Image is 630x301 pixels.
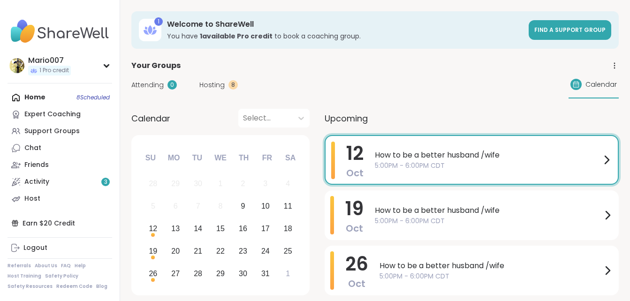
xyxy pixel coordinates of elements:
[171,245,180,257] div: 20
[210,148,231,168] div: We
[9,58,24,73] img: Mario007
[348,277,365,290] span: Oct
[278,263,298,284] div: Choose Saturday, November 1st, 2025
[233,196,253,217] div: Choose Thursday, October 9th, 2025
[171,177,180,190] div: 29
[196,200,200,212] div: 7
[24,143,41,153] div: Chat
[216,267,225,280] div: 29
[166,241,186,261] div: Choose Monday, October 20th, 2025
[8,106,112,123] a: Expert Coaching
[56,283,92,290] a: Redeem Code
[255,219,275,239] div: Choose Friday, October 17th, 2025
[8,263,31,269] a: Referrals
[280,148,301,168] div: Sa
[143,241,163,261] div: Choose Sunday, October 19th, 2025
[255,263,275,284] div: Choose Friday, October 31st, 2025
[194,267,202,280] div: 28
[211,241,231,261] div: Choose Wednesday, October 22nd, 2025
[239,222,247,235] div: 16
[219,200,223,212] div: 8
[142,173,299,285] div: month 2025-10
[104,178,107,186] span: 3
[284,200,292,212] div: 11
[143,263,163,284] div: Choose Sunday, October 26th, 2025
[24,160,49,170] div: Friends
[284,222,292,235] div: 18
[167,80,177,90] div: 0
[278,219,298,239] div: Choose Saturday, October 18th, 2025
[166,263,186,284] div: Choose Monday, October 27th, 2025
[241,200,245,212] div: 9
[24,194,40,203] div: Host
[375,161,601,171] span: 5:00PM - 6:00PM CDT
[261,200,270,212] div: 10
[149,177,157,190] div: 28
[233,263,253,284] div: Choose Thursday, October 30th, 2025
[131,80,164,90] span: Attending
[278,241,298,261] div: Choose Saturday, October 25th, 2025
[143,219,163,239] div: Choose Sunday, October 12th, 2025
[219,177,223,190] div: 1
[166,196,186,217] div: Not available Monday, October 6th, 2025
[375,216,602,226] span: 5:00PM - 6:00PM CDT
[23,243,47,253] div: Logout
[211,174,231,194] div: Not available Wednesday, October 1st, 2025
[188,263,208,284] div: Choose Tuesday, October 28th, 2025
[143,174,163,194] div: Not available Sunday, September 28th, 2025
[325,112,368,125] span: Upcoming
[188,241,208,261] div: Choose Tuesday, October 21st, 2025
[8,190,112,207] a: Host
[151,200,155,212] div: 5
[194,177,202,190] div: 30
[211,219,231,239] div: Choose Wednesday, October 15th, 2025
[261,222,270,235] div: 17
[163,148,184,168] div: Mo
[35,263,57,269] a: About Us
[228,80,238,90] div: 8
[8,215,112,232] div: Earn $20 Credit
[239,245,247,257] div: 23
[8,240,112,256] a: Logout
[174,200,178,212] div: 6
[28,55,71,66] div: Mario007
[255,174,275,194] div: Not available Friday, October 3rd, 2025
[278,174,298,194] div: Not available Saturday, October 4th, 2025
[375,205,602,216] span: How to be a better husband /wife
[131,112,170,125] span: Calendar
[149,267,157,280] div: 26
[8,157,112,173] a: Friends
[233,219,253,239] div: Choose Thursday, October 16th, 2025
[8,123,112,140] a: Support Groups
[194,245,202,257] div: 21
[188,219,208,239] div: Choose Tuesday, October 14th, 2025
[75,263,86,269] a: Help
[8,15,112,48] img: ShareWell Nav Logo
[257,148,277,168] div: Fr
[216,245,225,257] div: 22
[241,177,245,190] div: 2
[24,127,80,136] div: Support Groups
[239,267,247,280] div: 30
[345,196,364,222] span: 19
[8,173,112,190] a: Activity3
[166,174,186,194] div: Not available Monday, September 29th, 2025
[286,267,290,280] div: 1
[255,241,275,261] div: Choose Friday, October 24th, 2025
[346,222,363,235] span: Oct
[45,273,78,279] a: Safety Policy
[216,222,225,235] div: 15
[188,174,208,194] div: Not available Tuesday, September 30th, 2025
[263,177,267,190] div: 3
[24,177,49,187] div: Activity
[166,219,186,239] div: Choose Monday, October 13th, 2025
[167,19,523,30] h3: Welcome to ShareWell
[375,150,601,161] span: How to be a better husband /wife
[96,283,107,290] a: Blog
[261,245,270,257] div: 24
[171,267,180,280] div: 27
[171,222,180,235] div: 13
[200,31,273,41] b: 1 available Pro credit
[8,273,41,279] a: Host Training
[167,31,523,41] h3: You have to book a coaching group.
